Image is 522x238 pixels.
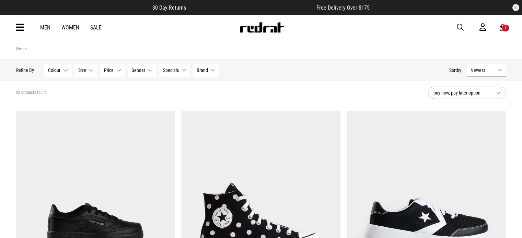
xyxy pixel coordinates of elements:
[239,22,285,33] img: Redrat logo
[74,64,97,77] button: Size
[90,24,102,31] a: Sale
[500,24,506,31] a: 1
[200,4,303,11] iframe: Customer reviews powered by Trustpilot
[449,66,461,74] button: Sortby
[193,64,219,77] button: Brand
[316,4,370,11] span: Free Delivery Over $175
[48,67,60,73] span: Colour
[44,64,72,77] button: Colour
[433,89,490,97] span: buy now, pay later option
[16,46,27,51] a: Home
[40,24,50,31] a: Men
[100,64,125,77] button: Price
[471,67,495,73] span: Newest
[428,87,506,99] button: buy now, pay later option
[152,4,186,11] span: 30 Day Returns
[163,67,179,73] span: Specials
[61,24,79,31] a: Women
[197,67,208,73] span: Brand
[457,67,461,73] span: by
[16,67,34,73] p: Refine By
[131,67,145,73] span: Gender
[104,67,114,73] span: Price
[16,90,47,96] span: 22 products found
[467,64,506,77] button: Newest
[504,26,507,30] div: 1
[128,64,156,77] button: Gender
[159,64,190,77] button: Specials
[78,67,86,73] span: Size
